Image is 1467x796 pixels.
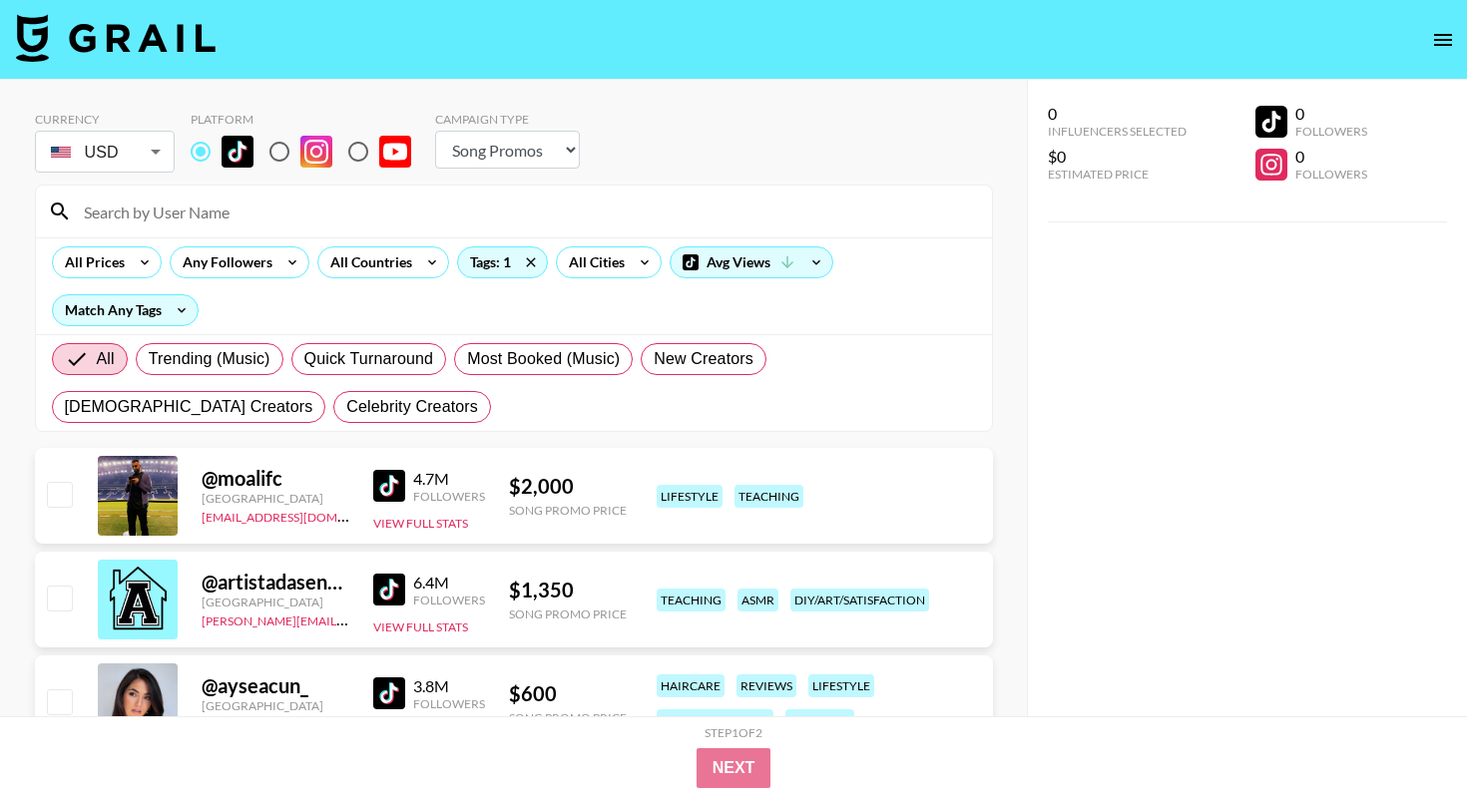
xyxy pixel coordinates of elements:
div: USD [39,135,171,170]
div: lifestyle [657,485,723,508]
div: All Prices [53,247,129,277]
div: lifestyle [808,674,874,697]
div: @ artistadasencasa [202,570,349,595]
div: 6.4M [413,573,485,593]
div: @ moalifc [202,466,349,491]
div: makeup & beauty [657,709,773,732]
button: View Full Stats [373,619,468,634]
button: open drawer [1423,20,1463,60]
div: [GEOGRAPHIC_DATA] [202,698,349,713]
div: $ 600 [509,681,627,706]
div: Step 1 of 2 [705,725,762,740]
div: 3.8M [413,676,485,696]
div: $ 2,000 [509,474,627,499]
div: 4.7M [413,469,485,489]
div: Song Promo Price [509,606,627,621]
div: Followers [1295,167,1367,182]
div: $0 [1048,147,1187,167]
div: teaching [734,485,803,508]
div: Any Followers [171,247,276,277]
img: TikTok [373,677,405,709]
div: [GEOGRAPHIC_DATA] [202,595,349,609]
div: Match Any Tags [53,295,198,325]
div: Song Promo Price [509,710,627,725]
input: Search by User Name [72,196,980,227]
span: Most Booked (Music) [467,347,620,371]
div: asmr [737,589,778,611]
img: YouTube [379,136,411,168]
div: @ ayseacun_ [202,673,349,698]
img: TikTok [222,136,253,168]
div: Avg Views [671,247,832,277]
span: Celebrity Creators [346,395,478,419]
div: Followers [413,489,485,504]
div: Followers [413,593,485,607]
div: All Cities [557,247,629,277]
img: TikTok [373,574,405,605]
div: diy/art/satisfaction [790,589,929,611]
div: Tags: 1 [458,247,547,277]
div: All Countries [318,247,416,277]
div: Followers [1295,124,1367,139]
span: Quick Turnaround [304,347,434,371]
div: Influencers Selected [1048,124,1187,139]
span: [DEMOGRAPHIC_DATA] Creators [65,395,313,419]
div: [GEOGRAPHIC_DATA] [202,491,349,506]
a: [PERSON_NAME][EMAIL_ADDRESS][DOMAIN_NAME] [202,609,497,628]
span: Trending (Music) [149,347,270,371]
div: $ 1,350 [509,578,627,602]
button: View Full Stats [373,516,468,531]
div: Estimated Price [1048,167,1187,182]
button: Next [697,748,771,788]
div: reviews [736,674,796,697]
span: New Creators [654,347,753,371]
img: Grail Talent [16,14,216,62]
div: Platform [191,112,427,127]
a: [EMAIL_ADDRESS][DOMAIN_NAME] [202,506,402,525]
span: All [97,347,115,371]
div: teaching [785,709,854,732]
div: 0 [1295,147,1367,167]
img: TikTok [373,470,405,502]
div: 0 [1048,104,1187,124]
div: Currency [35,112,175,127]
div: teaching [657,589,726,611]
div: Song Promo Price [509,503,627,518]
div: Followers [413,696,485,711]
img: Instagram [300,136,332,168]
div: 0 [1295,104,1367,124]
div: haircare [657,674,725,697]
div: Campaign Type [435,112,580,127]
